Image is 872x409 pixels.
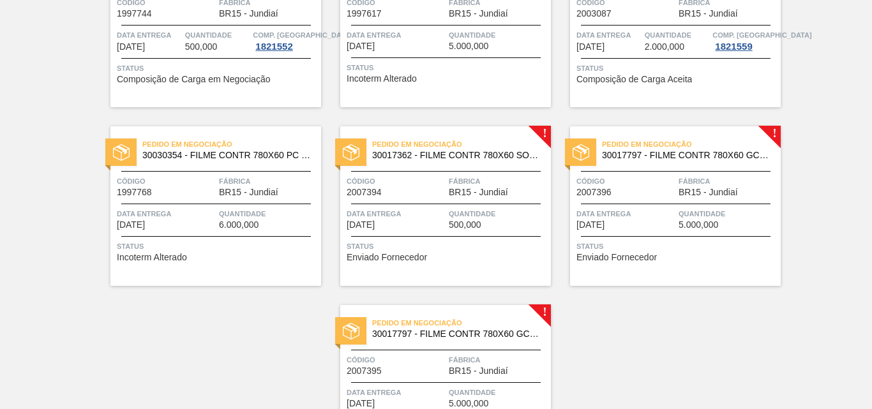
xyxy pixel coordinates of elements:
[347,353,446,366] span: Código
[185,29,250,41] span: Quantidade
[576,42,605,52] span: 02/10/2025
[253,29,318,52] a: Comp. [GEOGRAPHIC_DATA]1821552
[449,41,488,51] span: 5.000,000
[219,9,278,19] span: BR15 - Jundiaí
[219,188,278,197] span: BR15 - Jundiaí
[219,207,318,220] span: Quantidade
[253,29,352,41] span: Comp. Carga
[576,29,642,41] span: Data entrega
[347,253,427,262] span: Enviado Fornecedor
[576,75,692,84] span: Composição de Carga Aceita
[573,144,589,161] img: status
[347,220,375,230] span: 06/10/2025
[576,253,657,262] span: Enviado Fornecedor
[343,144,359,161] img: status
[372,151,541,160] span: 30017362 - FILME CONTR 780X60 SODA ZERO LT350 429
[602,138,781,151] span: Pedido em Negociação
[645,29,710,41] span: Quantidade
[449,175,548,188] span: Fábrica
[449,220,481,230] span: 500,000
[347,29,446,41] span: Data entrega
[347,207,446,220] span: Data entrega
[372,138,551,151] span: Pedido em Negociação
[712,41,755,52] div: 1821559
[679,188,738,197] span: BR15 - Jundiaí
[679,207,778,220] span: Quantidade
[117,75,270,84] span: Composição de Carga em Negociação
[253,41,295,52] div: 1821552
[347,366,382,376] span: 2007395
[117,240,318,253] span: Status
[117,253,187,262] span: Incoterm Alterado
[576,220,605,230] span: 10/10/2025
[347,41,375,51] span: 01/10/2025
[117,207,216,220] span: Data entrega
[219,175,318,188] span: Fábrica
[551,126,781,286] a: !statusPedido em Negociação30017797 - FILME CONTR 780X60 GCA ZERO 350ML NIV22Código2007396Fábrica...
[117,188,152,197] span: 1997768
[449,366,508,376] span: BR15 - Jundiaí
[576,240,778,253] span: Status
[185,42,218,52] span: 500,000
[117,220,145,230] span: 02/10/2025
[117,175,216,188] span: Código
[449,207,548,220] span: Quantidade
[449,399,488,408] span: 5.000,000
[372,329,541,339] span: 30017797 - FILME CONTR 780X60 GCA ZERO 350ML NIV22
[142,151,311,160] span: 30030354 - FILME CONTR 780X60 PC LT350 NIV24
[347,9,382,19] span: 1997617
[679,9,738,19] span: BR15 - Jundiaí
[449,9,508,19] span: BR15 - Jundiaí
[712,29,778,52] a: Comp. [GEOGRAPHIC_DATA]1821559
[347,175,446,188] span: Código
[679,175,778,188] span: Fábrica
[576,188,612,197] span: 2007396
[449,386,548,399] span: Quantidade
[449,353,548,366] span: Fábrica
[347,240,548,253] span: Status
[117,9,152,19] span: 1997744
[142,138,321,151] span: Pedido em Negociação
[117,42,145,52] span: 20/09/2025
[576,9,612,19] span: 2003087
[449,188,508,197] span: BR15 - Jundiaí
[91,126,321,286] a: statusPedido em Negociação30030354 - FILME CONTR 780X60 PC LT350 NIV24Código1997768FábricaBR15 - ...
[576,175,675,188] span: Código
[602,151,771,160] span: 30017797 - FILME CONTR 780X60 GCA ZERO 350ML NIV22
[343,323,359,339] img: status
[645,42,684,52] span: 2.000,000
[347,399,375,408] span: 10/10/2025
[372,316,551,329] span: Pedido em Negociação
[347,74,417,84] span: Incoterm Alterado
[576,207,675,220] span: Data entrega
[347,386,446,399] span: Data entrega
[712,29,811,41] span: Comp. Carga
[321,126,551,286] a: !statusPedido em Negociação30017362 - FILME CONTR 780X60 SODA ZERO LT350 429Código2007394FábricaB...
[113,144,130,161] img: status
[449,29,548,41] span: Quantidade
[347,61,548,74] span: Status
[219,220,259,230] span: 6.000,000
[117,29,182,41] span: Data entrega
[679,220,718,230] span: 5.000,000
[117,62,318,75] span: Status
[576,62,778,75] span: Status
[347,188,382,197] span: 2007394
